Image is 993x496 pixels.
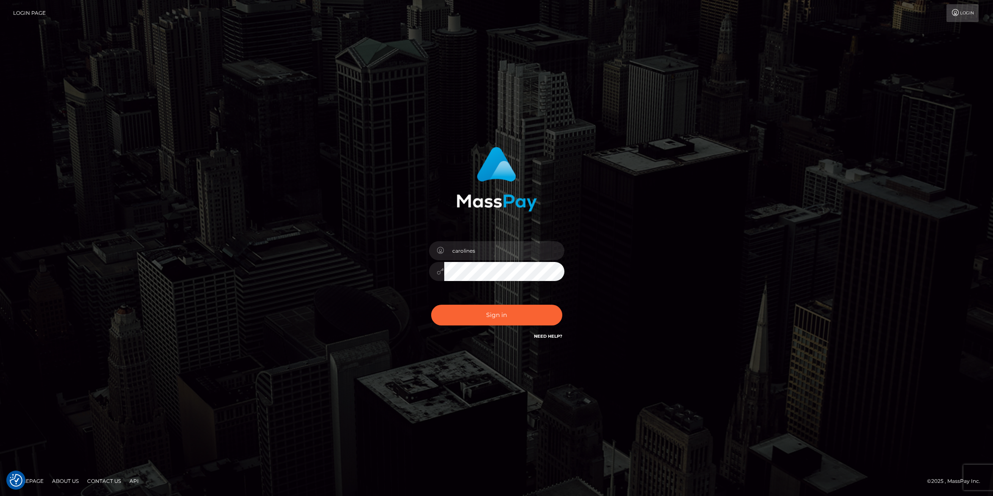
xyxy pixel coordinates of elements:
a: Login Page [13,4,46,22]
a: Contact Us [84,474,124,488]
a: Login [946,4,979,22]
img: MassPay Login [457,147,537,212]
a: Homepage [9,474,47,488]
a: Need Help? [534,333,562,339]
a: About Us [49,474,82,488]
button: Sign in [431,305,562,325]
div: © 2025 , MassPay Inc. [927,477,987,486]
img: Revisit consent button [10,474,22,487]
button: Consent Preferences [10,474,22,487]
input: Username... [444,241,564,260]
a: API [126,474,142,488]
